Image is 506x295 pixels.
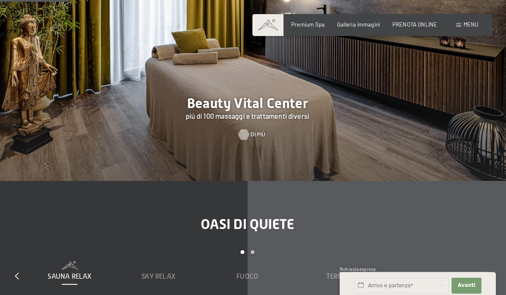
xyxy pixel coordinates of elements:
[330,266,349,274] span: Terra
[296,21,328,27] a: Premium Spa
[244,128,262,135] a: Di più
[246,244,250,248] div: Carousel Page 1 (Current Slide)
[242,266,264,274] span: Fuoco
[150,266,183,274] span: Sky Relax
[207,211,299,227] span: Oasi di quiete
[458,276,476,283] span: Avanti
[256,244,260,248] div: Carousel Page 2
[36,244,470,255] div: Carousel Pagination
[395,21,438,27] a: PRENOTA ONLINE
[340,21,383,27] a: Galleria immagini
[58,266,101,274] span: Sauna relax
[464,21,479,27] span: Menu
[256,128,271,135] span: Di più
[452,271,482,287] button: Avanti
[343,261,378,266] span: Richiesta express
